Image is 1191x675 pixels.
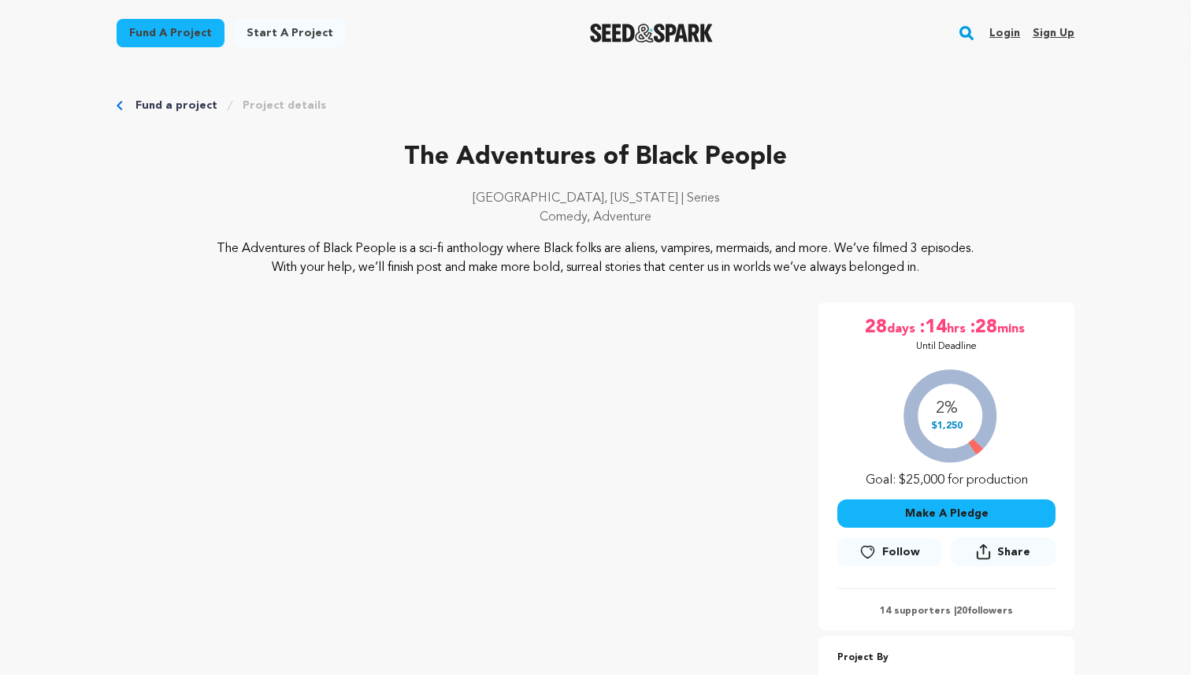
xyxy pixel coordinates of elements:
[997,315,1028,340] span: mins
[947,315,969,340] span: hrs
[213,239,979,277] p: The Adventures of Black People is a sci-fi anthology where Black folks are aliens, vampires, merm...
[117,98,1074,113] div: Breadcrumb
[117,139,1074,176] p: The Adventures of Black People
[117,208,1074,227] p: Comedy, Adventure
[882,544,920,560] span: Follow
[837,499,1056,528] button: Make A Pledge
[952,537,1056,573] span: Share
[135,98,217,113] a: Fund a project
[969,315,997,340] span: :28
[865,315,887,340] span: 28
[590,24,714,43] img: Seed&Spark Logo Dark Mode
[117,19,224,47] a: Fund a project
[956,606,967,616] span: 20
[989,20,1020,46] a: Login
[916,340,977,353] p: Until Deadline
[887,315,918,340] span: days
[952,537,1056,566] button: Share
[1033,20,1074,46] a: Sign up
[117,189,1074,208] p: [GEOGRAPHIC_DATA], [US_STATE] | Series
[837,605,1056,618] p: 14 supporters | followers
[918,315,947,340] span: :14
[234,19,346,47] a: Start a project
[243,98,326,113] a: Project details
[837,649,1056,667] p: Project By
[590,24,714,43] a: Seed&Spark Homepage
[837,538,941,566] a: Follow
[997,544,1030,560] span: Share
